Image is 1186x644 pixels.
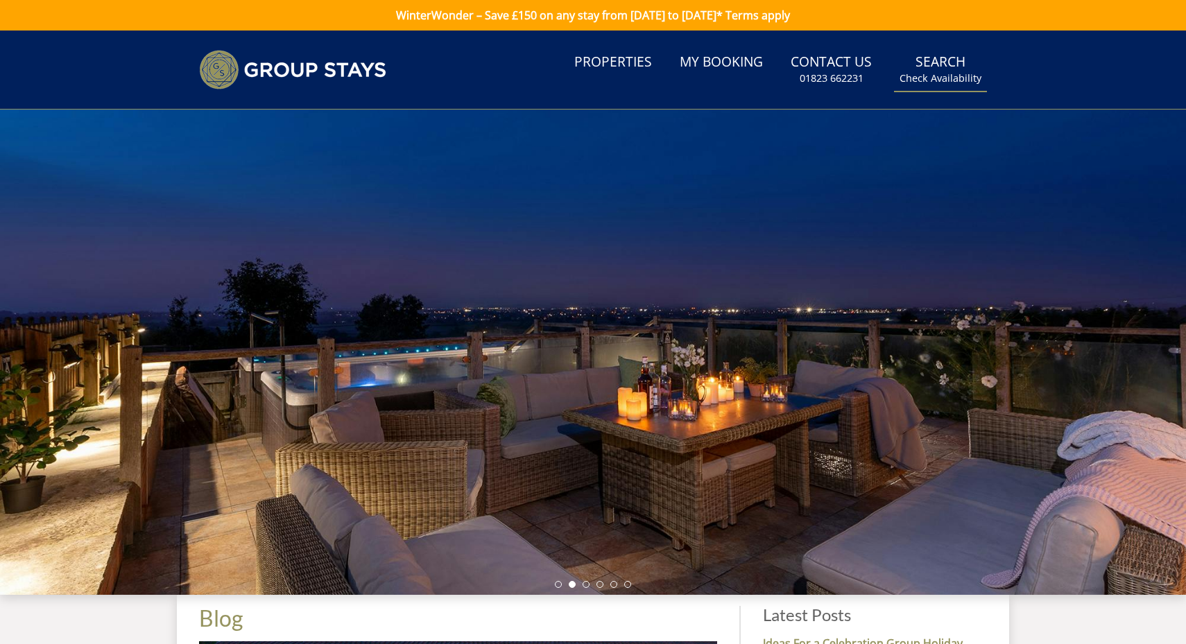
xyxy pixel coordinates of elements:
a: My Booking [674,47,768,78]
a: SearchCheck Availability [894,47,987,92]
a: Contact Us01823 662231 [785,47,877,92]
small: 01823 662231 [800,71,863,85]
a: Properties [569,47,658,78]
a: Latest Posts [763,604,851,625]
a: Blog [199,604,243,632]
img: Group Stays [199,50,386,89]
small: Check Availability [900,71,981,85]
